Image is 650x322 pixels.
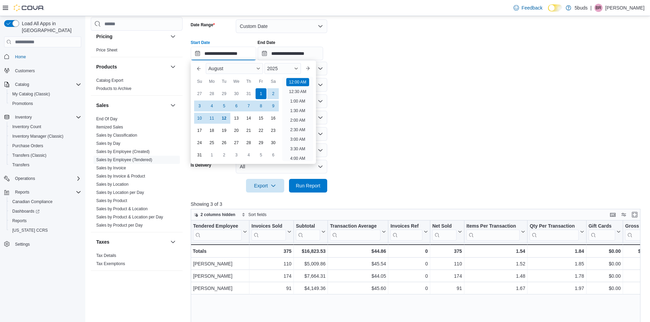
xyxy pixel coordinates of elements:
button: Open list of options [318,66,323,71]
div: day-30 [231,88,242,99]
span: Sales by Product [96,198,127,203]
div: Qty Per Transaction [530,223,578,241]
div: 1.85 [530,260,584,268]
div: $16,823.53 [296,247,326,255]
span: Transfers [12,162,29,168]
span: Inventory Count [12,124,41,129]
button: Subtotal [296,223,326,241]
div: $45.60 [330,284,386,292]
span: Price Sheet [96,47,117,53]
a: End Of Day [96,117,117,121]
div: day-27 [194,88,205,99]
nav: Complex example [4,49,81,267]
button: Custom Date [236,19,327,33]
button: Home [1,51,84,61]
div: day-30 [268,137,279,148]
div: day-16 [268,113,279,124]
div: 1.54 [466,247,525,255]
div: 375 [251,247,291,255]
button: Pricing [96,33,168,40]
button: Keyboard shortcuts [609,211,617,219]
span: Operations [12,174,81,183]
button: Inventory Count [7,122,84,132]
a: My Catalog (Classic) [10,90,53,98]
span: Transfers (Classic) [12,153,46,158]
div: day-2 [219,150,230,160]
div: Sales [91,115,183,232]
span: End Of Day [96,116,117,122]
div: 174 [432,272,462,280]
input: Dark Mode [548,4,562,12]
label: Date Range [191,22,215,28]
div: Tu [219,76,230,87]
div: Briannen Rubin [594,4,603,12]
div: day-31 [194,150,205,160]
div: August, 2025 [193,88,279,161]
span: 2025 [267,66,278,71]
div: day-5 [256,150,266,160]
span: Sales by Employee (Tendered) [96,157,152,163]
span: Customers [12,66,81,75]
span: Tax Exemptions [96,261,125,266]
h3: Taxes [96,239,110,245]
div: Subtotal [296,223,320,241]
span: My Catalog (Classic) [10,90,81,98]
div: day-13 [231,113,242,124]
a: Sales by Product per Day [96,223,143,228]
li: 2:30 AM [287,126,308,134]
h3: Pricing [96,33,112,40]
a: [US_STATE] CCRS [10,226,50,234]
span: Dashboards [10,207,81,215]
div: Fr [256,76,266,87]
div: Invoices Ref [390,223,422,241]
div: $7,664.31 [296,272,326,280]
div: day-19 [219,125,230,136]
div: $0.00 [588,260,621,268]
button: Settings [1,239,84,249]
div: $5,009.86 [296,260,326,268]
label: End Date [258,40,275,45]
div: day-22 [256,125,266,136]
a: Home [12,53,29,61]
button: Open list of options [318,115,323,120]
div: day-23 [268,125,279,136]
button: Reports [1,187,84,197]
div: Net Sold [432,223,457,230]
div: day-31 [243,88,254,99]
div: 91 [432,284,462,292]
span: Inventory Manager (Classic) [10,132,81,140]
div: day-21 [243,125,254,136]
input: Press the down key to enter a popover containing a calendar. Press the escape key to close the po... [191,47,256,60]
span: Customers [15,68,35,74]
div: day-2 [268,88,279,99]
a: Inventory Count [10,123,44,131]
div: $0.00 [588,284,621,292]
div: 1.84 [530,247,584,255]
button: Operations [1,174,84,183]
div: 0 [390,260,428,268]
button: Invoices Sold [251,223,291,241]
div: Subtotal [296,223,320,230]
a: Sales by Location [96,182,129,187]
div: day-17 [194,125,205,136]
span: Transfers [10,161,81,169]
span: Feedback [522,4,543,11]
a: Customers [12,67,38,75]
li: 1:30 AM [287,107,308,115]
div: Invoices Sold [251,223,286,230]
span: Settings [12,240,81,248]
div: 0 [390,284,428,292]
a: Price Sheet [96,48,117,52]
button: [US_STATE] CCRS [7,226,84,235]
a: Sales by Classification [96,133,137,138]
div: day-25 [206,137,217,148]
span: Dashboards [12,209,40,214]
a: Itemized Sales [96,125,123,129]
div: 1.97 [530,284,584,292]
span: 2 columns hidden [201,212,235,217]
span: Purchase Orders [10,142,81,150]
span: Reports [15,189,29,195]
a: Sales by Employee (Tendered) [96,157,152,162]
button: Run Report [289,179,327,193]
